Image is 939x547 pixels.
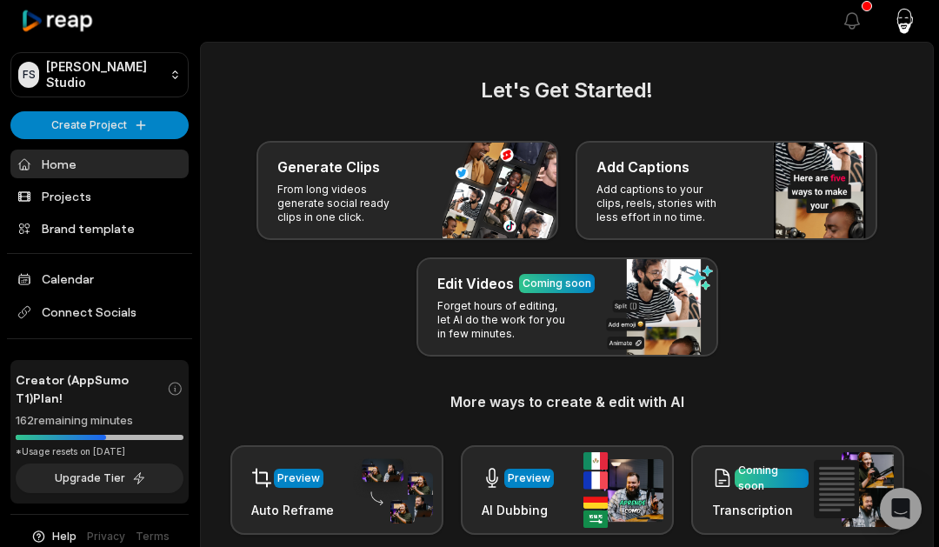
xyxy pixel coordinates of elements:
[437,273,514,294] h3: Edit Videos
[16,445,183,458] div: *Usage resets on [DATE]
[18,62,39,88] div: FS
[222,75,912,106] h2: Let's Get Started!
[814,452,894,527] img: transcription.png
[10,297,189,328] span: Connect Socials
[30,529,77,544] button: Help
[16,464,183,493] button: Upgrade Tier
[523,276,591,291] div: Coming soon
[10,214,189,243] a: Brand template
[10,264,189,293] a: Calendar
[353,457,433,524] img: auto_reframe.png
[10,111,189,139] button: Create Project
[482,501,554,519] h3: AI Dubbing
[10,182,189,210] a: Projects
[738,463,805,494] div: Coming soon
[583,452,663,528] img: ai_dubbing.png
[437,299,572,341] p: Forget hours of editing, let AI do the work for you in few minutes.
[87,529,125,544] a: Privacy
[10,150,189,178] a: Home
[222,391,912,412] h3: More ways to create & edit with AI
[52,529,77,544] span: Help
[277,183,412,224] p: From long videos generate social ready clips in one click.
[251,501,334,519] h3: Auto Reframe
[880,488,922,530] div: Open Intercom Messenger
[46,59,163,90] p: [PERSON_NAME] Studio
[508,470,550,486] div: Preview
[596,157,689,177] h3: Add Captions
[712,501,809,519] h3: Transcription
[596,183,731,224] p: Add captions to your clips, reels, stories with less effort in no time.
[277,470,320,486] div: Preview
[16,412,183,430] div: 162 remaining minutes
[136,529,170,544] a: Terms
[16,370,167,407] span: Creator (AppSumo T1) Plan!
[277,157,380,177] h3: Generate Clips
